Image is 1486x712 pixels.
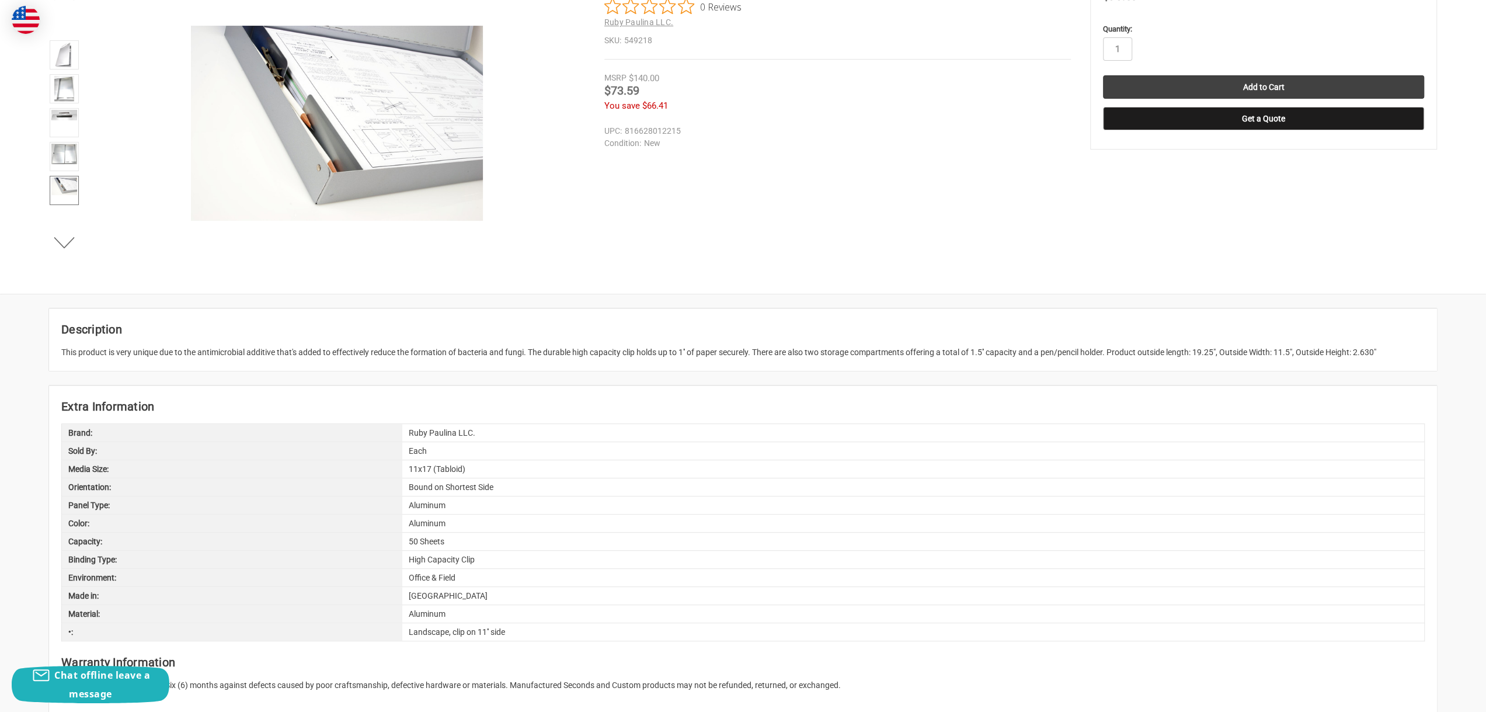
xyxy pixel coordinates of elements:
[402,424,1424,442] div: Ruby Paulina LLC.
[642,100,668,111] span: $66.41
[54,76,74,102] img: 11x17 Clipboard Aluminum Storage Box Featuring a High Capacity Clip
[62,496,402,514] div: Panel Type:
[629,73,659,84] span: $140.00
[61,679,1425,692] p: We warranty the product for Six (6) months against defects caused by poor craftsmanship, defectiv...
[62,533,402,550] div: Capacity:
[191,26,483,221] img: 11x17 Clipboard Aluminum Storage Box Featuring a High Capacity Clip
[402,460,1424,478] div: 11x17 (Tabloid)
[51,110,77,120] img: 11x17 Clipboard Aluminum Storage Box Featuring a High Capacity Clip
[402,623,1424,641] div: Landscape, clip on 11'' side
[402,515,1424,532] div: Aluminum
[1103,107,1424,130] button: Get a Quote
[1103,23,1424,35] label: Quantity:
[51,178,77,195] img: 11x17 Clipboard Aluminum Storage Box Featuring a High Capacity Clip
[54,669,150,700] span: Chat offline leave a message
[604,125,622,137] dt: UPC:
[402,478,1424,496] div: Bound on Shortest Side
[62,424,402,442] div: Brand:
[402,605,1424,623] div: Aluminum
[61,654,1425,671] h2: Warranty Information
[62,478,402,496] div: Orientation:
[62,623,402,641] div: •:
[402,496,1424,514] div: Aluminum
[12,6,40,34] img: duty and tax information for United States
[62,442,402,460] div: Sold By:
[62,515,402,532] div: Color:
[61,398,1425,415] h2: Extra Information
[604,18,673,27] a: Ruby Paulina LLC.
[604,100,640,111] span: You save
[61,321,1425,338] h2: Description
[604,137,1066,150] dd: New
[604,34,621,47] dt: SKU:
[55,42,73,68] img: 11x17 Clipboard Aluminum Storage Box Featuring a High Capacity Clip
[1103,75,1424,99] input: Add to Cart
[51,144,77,164] img: 11x17 Clipboard Aluminum Storage Box Featuring a High Capacity Clip
[604,34,1071,47] dd: 549218
[62,569,402,586] div: Environment:
[604,125,1066,137] dd: 816628012215
[62,587,402,605] div: Made in:
[62,460,402,478] div: Media Size:
[62,551,402,568] div: Binding Type:
[604,84,639,98] span: $73.59
[402,442,1424,460] div: Each
[604,137,641,150] dt: Condition:
[62,605,402,623] div: Material:
[402,551,1424,568] div: High Capacity Clip
[402,587,1424,605] div: [GEOGRAPHIC_DATA]
[402,533,1424,550] div: 50 Sheets
[61,346,1425,359] div: This product is very unique due to the antimicrobial additive that's added to effectively reduce ...
[402,569,1424,586] div: Office & Field
[12,666,169,703] button: Chat offline leave a message
[47,231,82,254] button: Next
[604,72,627,84] div: MSRP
